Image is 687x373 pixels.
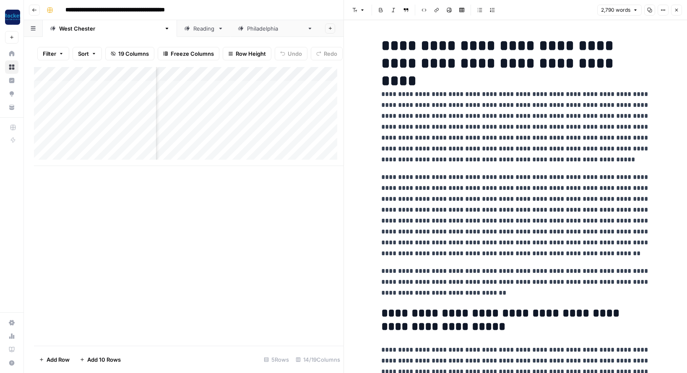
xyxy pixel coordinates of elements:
[311,47,343,60] button: Redo
[43,20,177,37] a: [GEOGRAPHIC_DATA][PERSON_NAME]
[5,47,18,60] a: Home
[118,49,149,58] span: 19 Columns
[324,49,337,58] span: Redo
[87,355,121,364] span: Add 10 Rows
[5,60,18,74] a: Browse
[292,353,343,366] div: 14/19 Columns
[5,10,20,25] img: Rocket Pilots Logo
[247,24,304,33] div: [GEOGRAPHIC_DATA]
[275,47,307,60] button: Undo
[5,343,18,356] a: Learning Hub
[158,47,219,60] button: Freeze Columns
[78,49,89,58] span: Sort
[177,20,231,37] a: Reading
[5,316,18,329] a: Settings
[5,101,18,114] a: Your Data
[223,47,271,60] button: Row Height
[75,353,126,366] button: Add 10 Rows
[236,49,266,58] span: Row Height
[193,24,214,33] div: Reading
[601,6,630,14] span: 2,790 words
[171,49,214,58] span: Freeze Columns
[597,5,642,16] button: 2,790 words
[5,74,18,87] a: Insights
[231,20,320,37] a: [GEOGRAPHIC_DATA]
[260,353,292,366] div: 5 Rows
[59,24,161,33] div: [GEOGRAPHIC_DATA][PERSON_NAME]
[34,353,75,366] button: Add Row
[5,87,18,101] a: Opportunities
[5,329,18,343] a: Usage
[37,47,69,60] button: Filter
[43,49,56,58] span: Filter
[5,356,18,370] button: Help + Support
[47,355,70,364] span: Add Row
[288,49,302,58] span: Undo
[5,7,18,28] button: Workspace: Rocket Pilots
[105,47,154,60] button: 19 Columns
[73,47,102,60] button: Sort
